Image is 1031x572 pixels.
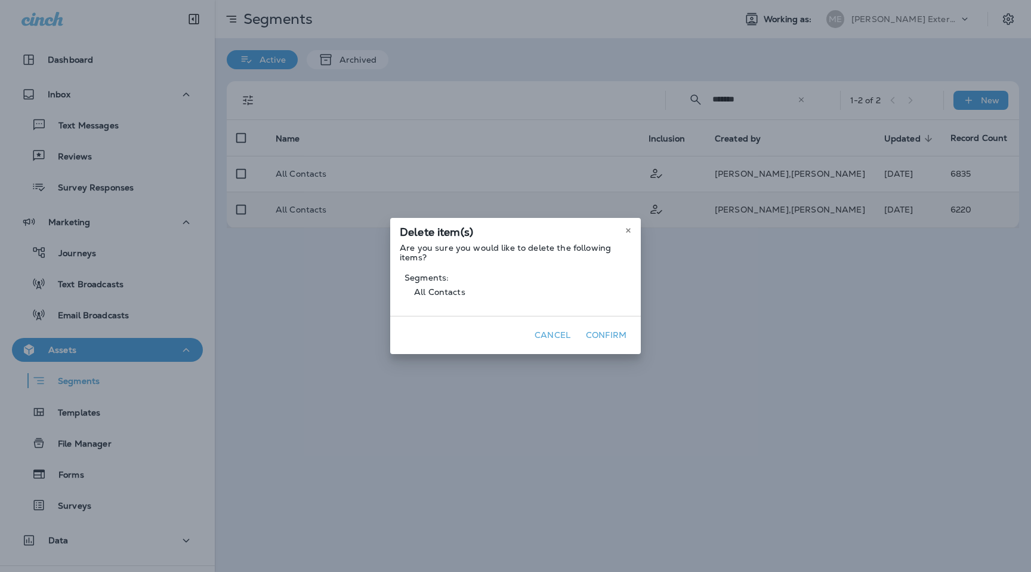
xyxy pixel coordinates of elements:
[405,282,626,302] span: All Contacts
[405,273,626,282] span: Segments:
[400,243,631,262] p: Are you sure you would like to delete the following items?
[530,326,575,345] button: Cancel
[581,326,631,345] button: Confirm
[390,218,641,243] div: Delete item(s)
